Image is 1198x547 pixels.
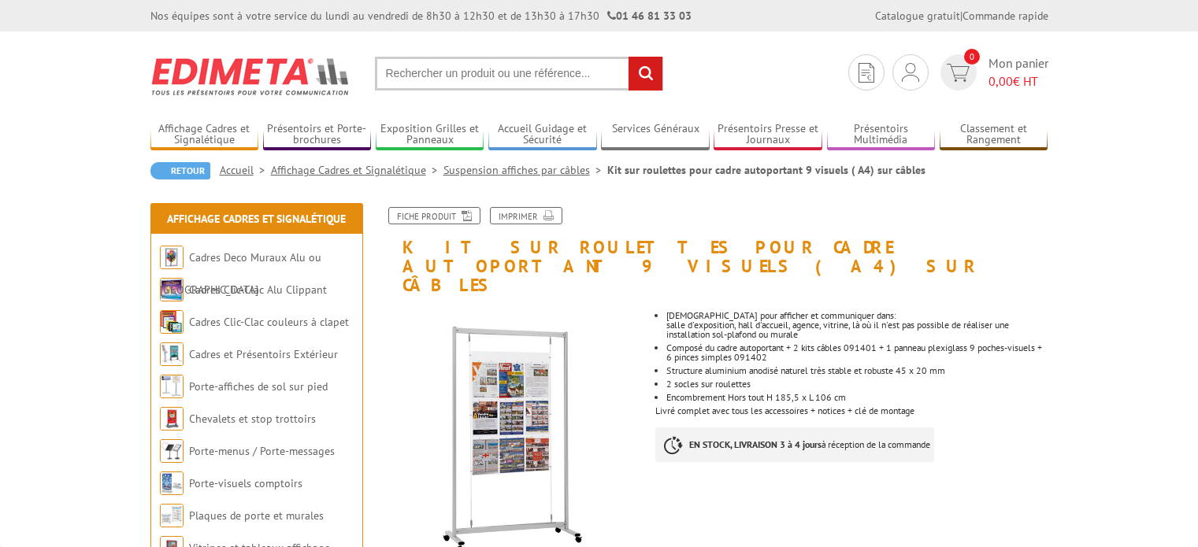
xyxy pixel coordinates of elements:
img: Edimeta [150,47,351,105]
input: Rechercher un produit ou une référence... [375,57,663,91]
img: Porte-menus / Porte-messages [160,439,184,463]
div: Livré complet avec tous les accessoires + notices + clé de montage [655,295,1059,478]
img: Porte-visuels comptoirs [160,471,184,495]
li: Structure aluminium anodisé naturel très stable et robuste 45 x 20 mm [666,366,1048,375]
li: Kit sur roulettes pour cadre autoportant 9 visuels ( A4) sur câbles [607,162,925,178]
p: à réception de la commande [655,427,934,462]
a: Chevalets et stop trottoirs [189,412,316,426]
img: Porte-affiches de sol sur pied [160,375,184,398]
a: Imprimer [490,207,562,224]
h1: Kit sur roulettes pour cadre autoportant 9 visuels ( A4) sur câbles [367,207,1060,295]
span: Mon panier [988,54,1048,91]
li: Encombrement Hors tout H 185,5 x L 106 cm [666,393,1048,402]
a: Présentoirs Multimédia [827,122,936,148]
a: Cadres Clic-Clac couleurs à clapet [189,315,349,329]
span: € HT [988,72,1048,91]
img: Cadres Deco Muraux Alu ou Bois [160,246,184,269]
li: 2 socles sur roulettes [666,379,1048,389]
img: Chevalets et stop trottoirs [160,407,184,431]
a: Affichage Cadres et Signalétique [150,122,259,148]
div: Nos équipes sont à votre service du lundi au vendredi de 8h30 à 12h30 et de 13h30 à 17h30 [150,8,692,24]
a: Porte-affiches de sol sur pied [189,379,328,394]
a: Accueil Guidage et Sécurité [488,122,597,148]
a: Services Généraux [601,122,710,148]
a: Accueil [220,163,271,177]
a: Exposition Grilles et Panneaux [376,122,484,148]
a: Affichage Cadres et Signalétique [271,163,443,177]
img: Cadres Clic-Clac couleurs à clapet [160,310,184,334]
li: Composé du cadre autoportant + 2 kits câbles 091401 + 1 panneau plexiglass 9 poches-visuels + 6 p... [666,343,1048,362]
a: Cadres Deco Muraux Alu ou [GEOGRAPHIC_DATA] [160,250,321,297]
strong: EN STOCK, LIVRAISON 3 à 4 jours [689,438,822,450]
div: | [875,8,1048,24]
img: Plaques de porte et murales [160,504,184,527]
input: rechercher [629,57,662,91]
li: [DEMOGRAPHIC_DATA] pour afficher et communiquer dans: salle d'exposition, hall d'accueil, agence,... [666,311,1048,339]
a: Cadres et Présentoirs Extérieur [189,347,338,361]
a: Suspension affiches par câbles [443,163,607,177]
img: Cadres et Présentoirs Extérieur [160,342,184,366]
a: devis rapide 0 Mon panier 0,00€ HT [937,54,1048,91]
strong: 01 46 81 33 03 [607,9,692,23]
a: Porte-menus / Porte-messages [189,444,335,458]
img: devis rapide [902,63,919,82]
a: Catalogue gratuit [875,9,960,23]
a: Cadres Clic-Clac Alu Clippant [189,283,327,297]
span: 0,00 [988,73,1013,89]
span: 0 [964,49,980,65]
a: Retour [150,162,210,179]
a: Présentoirs Presse et Journaux [714,122,822,148]
a: Commande rapide [962,9,1048,23]
a: Porte-visuels comptoirs [189,476,302,490]
img: devis rapide [947,64,970,82]
a: Plaques de porte et murales [189,508,324,523]
a: Fiche produit [388,207,480,224]
a: Présentoirs et Porte-brochures [263,122,372,148]
a: Affichage Cadres et Signalétique [167,212,346,226]
img: devis rapide [859,63,874,83]
a: Classement et Rangement [940,122,1048,148]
